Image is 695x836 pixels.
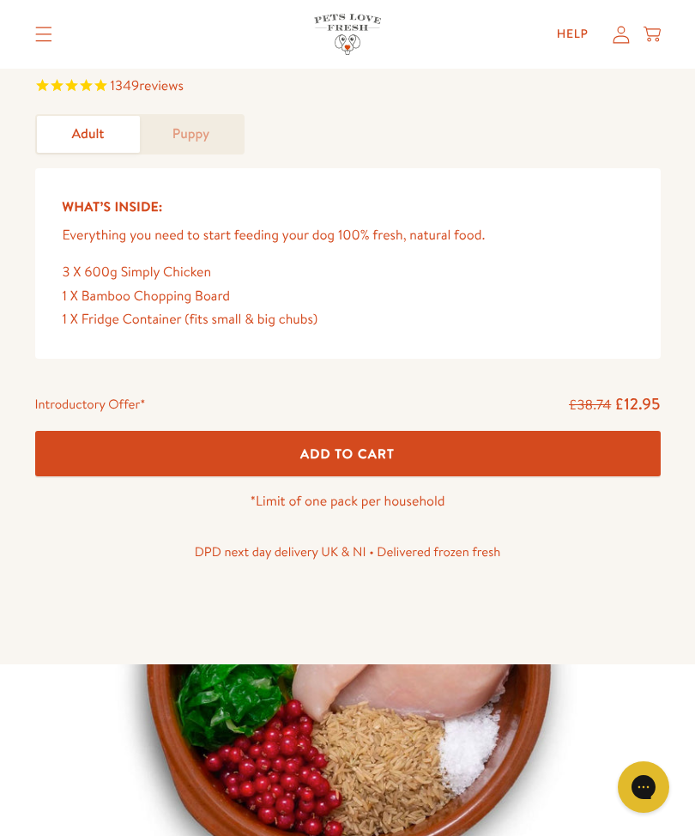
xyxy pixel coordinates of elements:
[35,541,661,563] p: DPD next day delivery UK & NI • Delivered frozen fresh
[35,490,661,513] p: *Limit of one pack per household
[35,75,661,100] span: Rated 4.8 out of 5 stars 1349 reviews
[35,393,146,417] div: Introductory Offer*
[63,308,633,331] div: 1 X Fridge Container (fits small & big chubs)
[139,76,184,95] span: reviews
[21,13,66,56] summary: Translation missing: en.sections.header.menu
[63,287,231,306] span: 1 X Bamboo Chopping Board
[63,261,633,284] div: 3 X 600g Simply Chicken
[63,196,633,218] h5: What’s Inside:
[543,17,602,51] a: Help
[609,755,678,819] iframe: Gorgias live chat messenger
[37,116,140,153] a: Adult
[300,445,395,463] span: Add To Cart
[63,224,633,247] p: Everything you need to start feeding your dog 100% fresh, natural food.
[35,431,661,476] button: Add To Cart
[614,392,660,415] span: £12.95
[569,396,611,415] s: £38.74
[111,76,184,95] span: 1349 reviews
[140,116,243,153] a: Puppy
[314,14,381,54] img: Pets Love Fresh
